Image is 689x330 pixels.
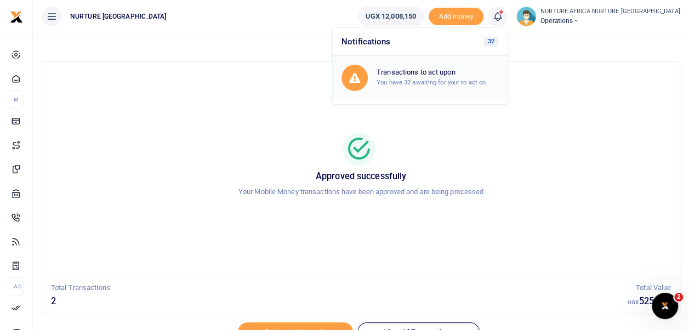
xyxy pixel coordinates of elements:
span: Add money [429,8,483,26]
span: UGX 12,008,150 [366,11,416,22]
span: NURTURE [GEOGRAPHIC_DATA] [66,12,171,21]
li: Toup your wallet [429,8,483,26]
a: logo-small logo-large logo-large [10,12,23,20]
p: Total Transactions [51,282,628,294]
h6: Transactions to act upon [377,68,498,77]
a: Add money [429,12,483,20]
a: Transactions to act upon You have 32 awaiting for your to act on [333,56,507,100]
small: NURTURE AFRICA NURTURE [GEOGRAPHIC_DATA] [540,7,680,16]
a: UGX 12,008,150 [357,7,424,26]
small: UGX [628,299,639,305]
a: profile-user NURTURE AFRICA NURTURE [GEOGRAPHIC_DATA] Operations [516,7,680,26]
li: Ac [9,277,24,295]
span: Operations [540,16,680,26]
h5: 525,455 [628,296,671,307]
img: logo-small [10,10,23,24]
h6: Notifications [333,28,507,56]
li: M [9,90,24,109]
p: Total Value [628,282,671,294]
p: Your Mobile Money transactions have been approved and are being processed [55,186,667,198]
iframe: Intercom live chat [652,293,678,319]
li: Wallet ballance [353,7,429,26]
span: 32 [483,37,498,47]
img: profile-user [516,7,536,26]
small: You have 32 awaiting for your to act on [377,78,486,86]
h5: Approved successfully [55,171,667,182]
h5: 2 [51,296,628,307]
span: 2 [674,293,683,301]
